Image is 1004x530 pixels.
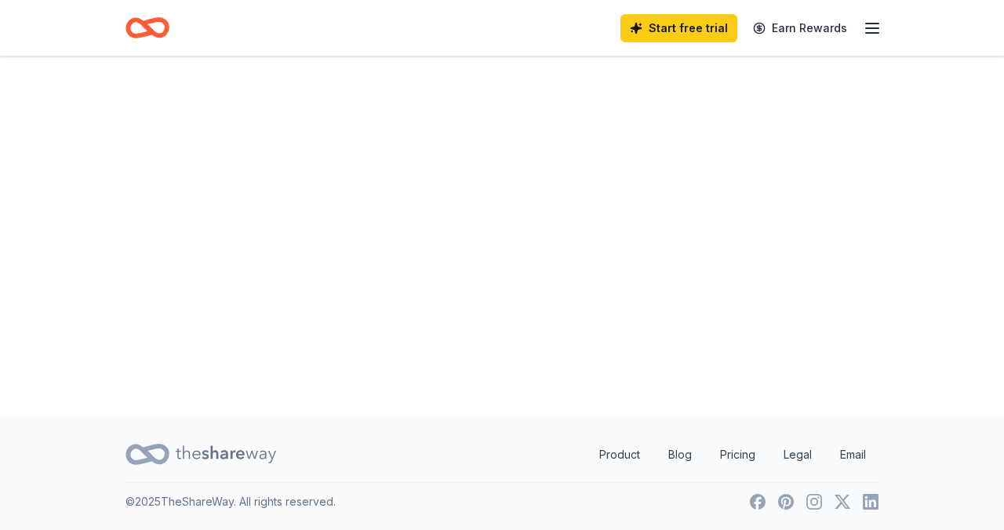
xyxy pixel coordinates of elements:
[125,9,169,46] a: Home
[744,14,857,42] a: Earn Rewards
[828,439,878,470] a: Email
[620,14,737,42] a: Start free trial
[587,439,878,470] nav: quick links
[125,492,336,511] p: © 2025 TheShareWay. All rights reserved.
[587,439,653,470] a: Product
[656,439,704,470] a: Blog
[771,439,824,470] a: Legal
[708,439,768,470] a: Pricing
